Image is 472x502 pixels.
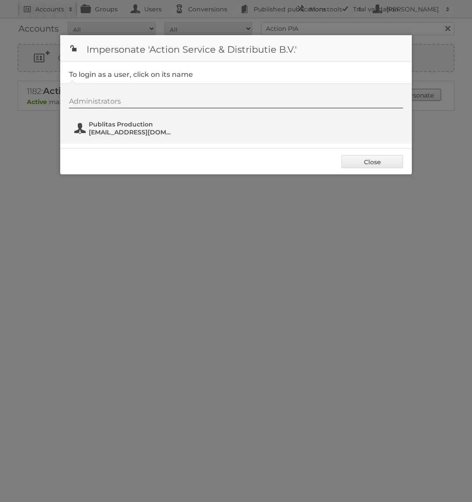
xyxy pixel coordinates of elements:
span: [EMAIL_ADDRESS][DOMAIN_NAME] [89,128,174,136]
a: Close [341,155,403,168]
span: Publitas Production [89,120,174,128]
button: Publitas Production [EMAIL_ADDRESS][DOMAIN_NAME] [73,119,177,137]
div: Administrators [69,97,403,108]
legend: To login as a user, click on its name [69,70,193,79]
h1: Impersonate 'Action Service & Distributie B.V.' [60,35,412,61]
